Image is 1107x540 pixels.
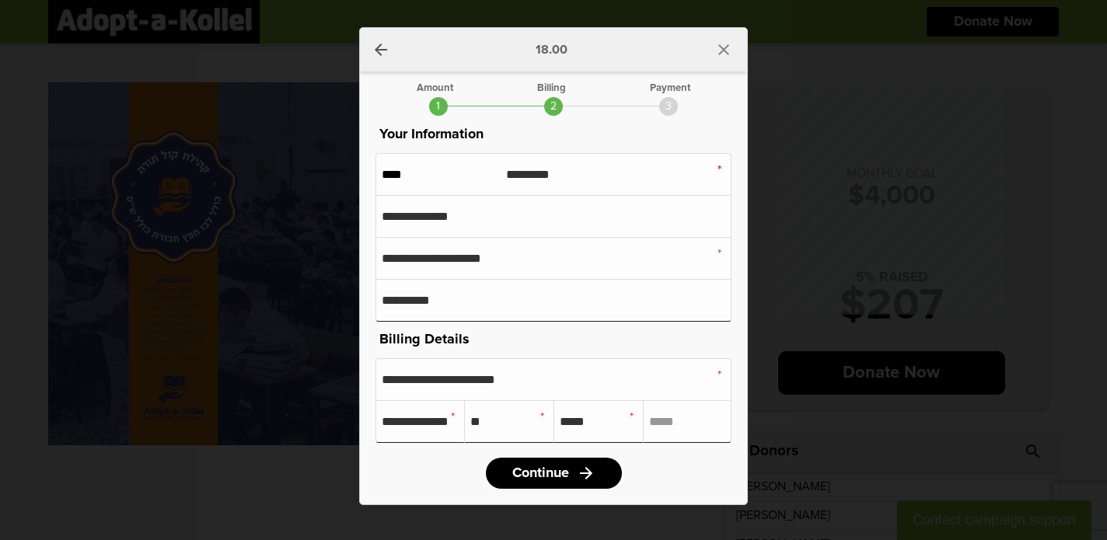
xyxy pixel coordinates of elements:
div: Billing [537,83,566,93]
span: Continue [512,466,569,480]
p: Your Information [375,124,732,145]
a: arrow_back [372,40,390,59]
i: arrow_forward [577,464,595,483]
p: Billing Details [375,329,732,350]
div: Amount [417,83,453,93]
div: Payment [650,83,690,93]
i: close [714,40,733,59]
div: 1 [429,97,448,116]
div: 3 [659,97,678,116]
a: Continuearrow_forward [486,458,622,489]
div: 2 [544,97,563,116]
p: 18.00 [536,44,567,56]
